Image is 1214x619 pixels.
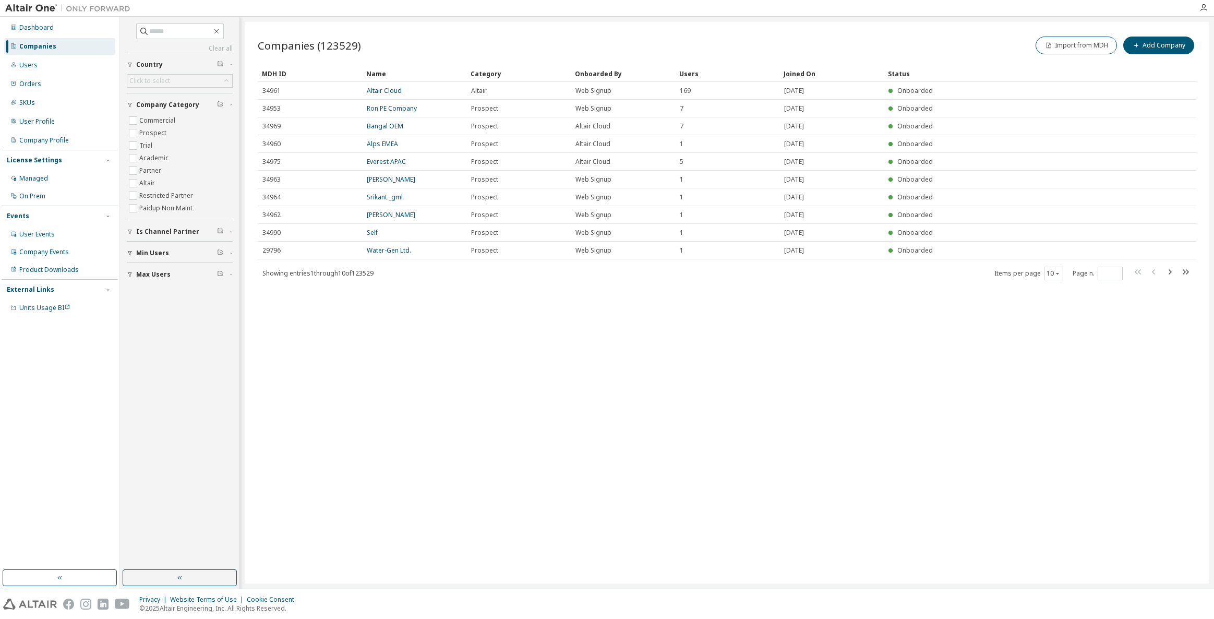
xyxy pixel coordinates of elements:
span: 34975 [262,158,281,166]
span: Clear filter [217,61,223,69]
span: Onboarded [897,157,933,166]
span: 34990 [262,229,281,237]
span: Altair Cloud [575,122,610,130]
a: [PERSON_NAME] [367,210,415,219]
span: 1 [680,211,683,219]
button: Company Category [127,93,233,116]
span: Web Signup [575,193,611,201]
img: linkedin.svg [98,599,109,610]
span: Onboarded [897,104,933,113]
span: Page n. [1073,267,1123,280]
div: Users [679,65,775,82]
span: Is Channel Partner [136,228,199,236]
div: SKUs [19,99,35,107]
span: 34953 [262,104,281,113]
label: Partner [139,164,163,177]
a: Ron PE Company [367,104,417,113]
div: Onboarded By [575,65,671,82]
div: Product Downloads [19,266,79,274]
div: Website Terms of Use [170,596,247,604]
span: 1 [680,229,683,237]
span: 1 [680,193,683,201]
span: 1 [680,246,683,255]
span: Web Signup [575,175,611,184]
span: Altair Cloud [575,158,610,166]
span: 1 [680,140,683,148]
label: Academic [139,152,171,164]
span: Prospect [471,140,498,148]
span: [DATE] [784,87,804,95]
span: Onboarded [897,86,933,95]
span: Clear filter [217,228,223,236]
div: Orders [19,80,41,88]
span: 1 [680,175,683,184]
a: Alps EMEA [367,139,398,148]
span: 34969 [262,122,281,130]
span: Onboarded [897,246,933,255]
span: Web Signup [575,211,611,219]
a: Everest APAC [367,157,406,166]
button: Import from MDH [1036,37,1117,54]
span: 34963 [262,175,281,184]
a: [PERSON_NAME] [367,175,415,184]
span: Showing entries 1 through 10 of 123529 [262,269,374,278]
span: Prospect [471,158,498,166]
span: Prospect [471,229,498,237]
span: Company Category [136,101,199,109]
img: altair_logo.svg [3,599,57,610]
div: Status [888,65,1134,82]
span: Units Usage BI [19,303,70,312]
span: Prospect [471,246,498,255]
span: Prospect [471,193,498,201]
span: Web Signup [575,87,611,95]
span: 7 [680,104,683,113]
span: Altair [471,87,487,95]
div: Dashboard [19,23,54,32]
button: Add Company [1123,37,1194,54]
img: Altair One [5,3,136,14]
p: © 2025 Altair Engineering, Inc. All Rights Reserved. [139,604,301,613]
div: License Settings [7,156,62,164]
span: Onboarded [897,122,933,130]
span: Onboarded [897,210,933,219]
span: 34960 [262,140,281,148]
div: MDH ID [262,65,358,82]
span: [DATE] [784,246,804,255]
span: 5 [680,158,683,166]
div: Managed [19,174,48,183]
span: 34964 [262,193,281,201]
span: [DATE] [784,158,804,166]
div: Companies [19,42,56,51]
div: Category [471,65,567,82]
a: Altair Cloud [367,86,402,95]
span: 34962 [262,211,281,219]
div: User Events [19,230,55,239]
label: Commercial [139,114,177,127]
a: Clear all [127,44,233,53]
a: Self [367,228,378,237]
img: instagram.svg [80,599,91,610]
span: Country [136,61,163,69]
div: Click to select [129,77,170,85]
span: Onboarded [897,228,933,237]
button: Min Users [127,242,233,265]
button: Is Channel Partner [127,220,233,243]
span: Prospect [471,175,498,184]
div: Company Profile [19,136,69,145]
span: Prospect [471,211,498,219]
div: Privacy [139,596,170,604]
div: On Prem [19,192,45,200]
span: 29796 [262,246,281,255]
img: facebook.svg [63,599,74,610]
a: Srikant _gml [367,193,403,201]
a: Water-Gen Ltd. [367,246,411,255]
label: Trial [139,139,154,152]
label: Prospect [139,127,169,139]
span: Prospect [471,104,498,113]
div: External Links [7,285,54,294]
div: Joined On [784,65,880,82]
span: Clear filter [217,270,223,279]
span: Min Users [136,249,169,257]
span: Prospect [471,122,498,130]
span: Onboarded [897,193,933,201]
